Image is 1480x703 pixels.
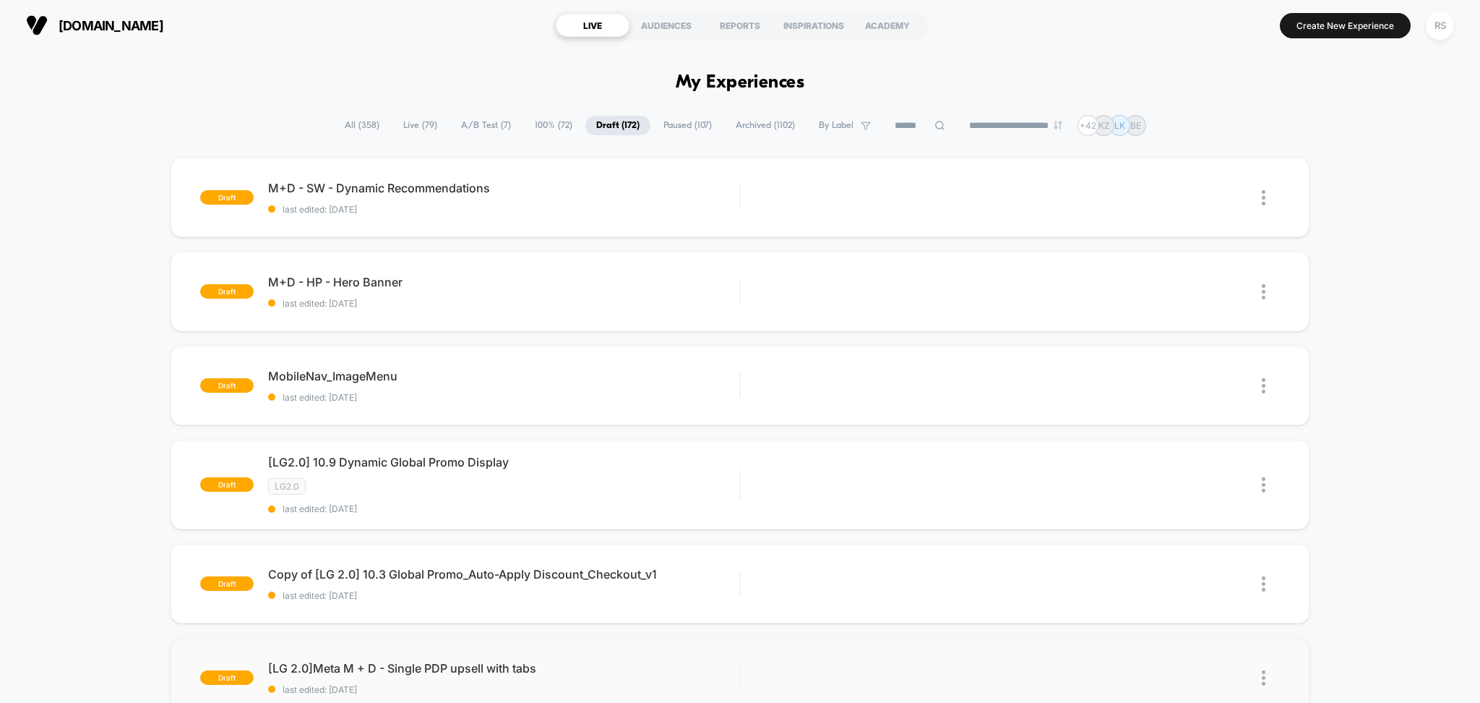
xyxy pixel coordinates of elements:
span: [DOMAIN_NAME] [59,18,163,33]
span: LG2.0 [268,478,306,495]
span: Copy of [LG 2.0] 10.3 Global Promo_Auto-Apply Discount_Checkout_v1 [268,567,740,581]
div: REPORTS [703,14,777,37]
span: 100% ( 72 ) [524,116,583,135]
img: close [1262,576,1265,592]
span: MobileNav_ImageMenu [268,369,740,383]
button: Create New Experience [1280,13,1411,38]
img: close [1262,190,1265,205]
img: end [1054,121,1062,129]
span: draft [200,477,254,492]
p: KZ [1098,120,1110,131]
span: All ( 358 ) [334,116,390,135]
div: RS [1426,12,1454,40]
button: RS [1421,11,1458,41]
span: draft [200,670,254,685]
p: BE [1130,120,1141,131]
span: Archived ( 1102 ) [725,116,806,135]
img: Visually logo [26,14,48,36]
span: Live ( 79 ) [392,116,448,135]
span: M+D - HP - Hero Banner [268,275,740,289]
span: draft [200,190,254,205]
span: draft [200,284,254,299]
span: last edited: [DATE] [268,298,740,309]
span: Paused ( 107 ) [653,116,723,135]
span: [LG2.0] 10.9 Dynamic Global Promo Display [268,455,740,469]
img: close [1262,477,1265,493]
span: draft [200,576,254,591]
img: close [1262,378,1265,393]
span: By Label [819,120,853,131]
span: A/B Test ( 7 ) [450,116,522,135]
span: last edited: [DATE] [268,684,740,695]
h1: My Experiences [676,72,805,93]
div: + 42 [1077,115,1098,136]
span: [LG 2.0]Meta M + D - Single PDP upsell with tabs [268,661,740,676]
span: last edited: [DATE] [268,204,740,215]
div: INSPIRATIONS [777,14,851,37]
div: LIVE [556,14,629,37]
span: last edited: [DATE] [268,392,740,403]
div: AUDIENCES [629,14,703,37]
div: ACADEMY [851,14,924,37]
img: close [1262,670,1265,686]
span: draft [200,378,254,393]
img: close [1262,284,1265,299]
span: Draft ( 172 ) [585,116,650,135]
span: last edited: [DATE] [268,590,740,601]
span: M+D - SW - Dynamic Recommendations [268,181,740,195]
p: LK [1114,120,1125,131]
span: last edited: [DATE] [268,503,740,514]
button: [DOMAIN_NAME] [22,14,168,37]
